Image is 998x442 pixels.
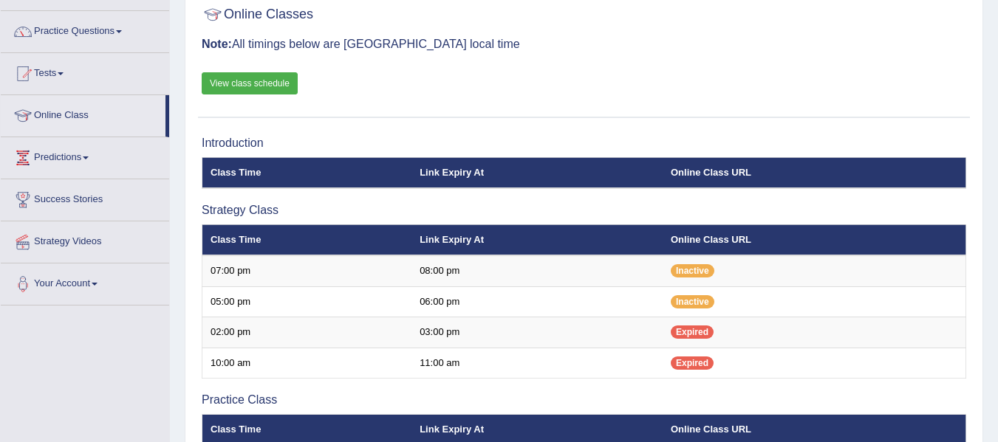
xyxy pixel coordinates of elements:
[202,255,412,286] td: 07:00 pm
[671,295,714,308] span: Inactive
[411,348,663,379] td: 11:00 am
[202,38,232,50] b: Note:
[671,356,714,370] span: Expired
[671,264,714,277] span: Inactive
[202,204,966,217] h3: Strategy Class
[1,221,169,258] a: Strategy Videos
[202,137,966,150] h3: Introduction
[202,4,313,26] h2: Online Classes
[202,38,966,51] h3: All timings below are [GEOGRAPHIC_DATA] local time
[1,11,169,48] a: Practice Questions
[1,95,165,132] a: Online Class
[671,325,714,339] span: Expired
[202,286,412,317] td: 05:00 pm
[1,137,169,174] a: Predictions
[202,72,298,94] a: View class schedule
[411,157,663,188] th: Link Expiry At
[663,224,966,255] th: Online Class URL
[663,157,966,188] th: Online Class URL
[1,53,169,90] a: Tests
[411,255,663,286] td: 08:00 pm
[202,393,966,407] h3: Practice Class
[202,224,412,255] th: Class Time
[1,263,169,300] a: Your Account
[411,286,663,317] td: 06:00 pm
[202,157,412,188] th: Class Time
[411,224,663,255] th: Link Expiry At
[202,317,412,348] td: 02:00 pm
[202,348,412,379] td: 10:00 am
[1,179,169,216] a: Success Stories
[411,317,663,348] td: 03:00 pm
